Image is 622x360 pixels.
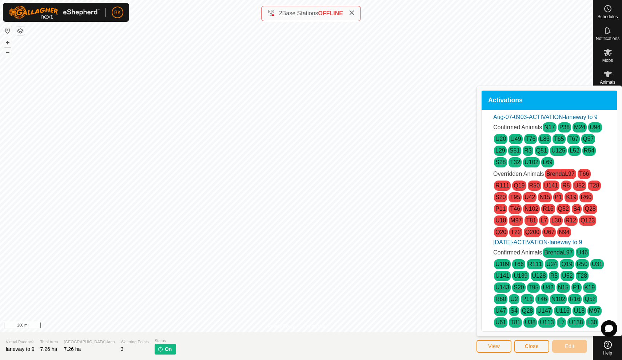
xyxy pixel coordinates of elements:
[282,10,318,16] span: Base Stations
[589,182,599,189] a: T28
[510,308,518,314] a: S4
[495,296,506,302] a: R60
[304,323,325,329] a: Contact Us
[121,346,124,352] span: 3
[581,217,595,223] a: Q123
[495,159,506,165] a: S28
[493,171,544,177] span: Overridden Animals
[558,206,569,212] a: Q52
[511,229,521,235] a: T22
[558,284,569,290] a: N15
[510,217,522,223] a: M97
[559,124,570,130] a: P38
[566,217,576,223] a: R12
[579,171,589,177] a: T66
[590,124,600,130] a: U94
[510,147,520,154] a: S51
[158,346,163,352] img: turn-on
[569,319,583,325] a: U138
[495,261,509,267] a: U109
[574,308,585,314] a: U18
[539,194,550,200] a: N15
[529,182,540,189] a: R50
[537,308,551,314] a: U147
[514,273,527,279] a: U139
[562,273,573,279] a: U52
[526,136,536,142] a: T76
[532,273,546,279] a: U128
[569,136,579,142] a: T67
[488,97,523,104] span: Activations
[525,194,535,200] a: U42
[573,284,580,290] a: P1
[522,308,533,314] a: Q28
[577,273,587,279] a: T28
[536,147,547,154] a: Q51
[565,343,574,349] span: Edit
[16,27,25,35] button: Map Layers
[525,229,539,235] a: Q200
[318,10,343,16] span: OFFLINE
[495,194,506,200] a: S20
[587,319,597,325] a: L30
[6,339,35,345] span: Virtual Paddock
[555,308,569,314] a: U116
[528,261,542,267] a: R111
[543,284,553,290] a: U42
[544,229,554,235] a: U67
[562,182,570,189] a: R5
[510,319,521,325] a: T81
[561,261,572,267] a: Q19
[577,261,587,267] a: R50
[540,136,550,142] a: L83
[546,171,575,177] a: BrendaL97
[589,308,600,314] a: M97
[495,182,509,189] a: R111
[40,339,58,345] span: Total Area
[525,159,538,165] a: U102
[9,6,100,19] img: Gallagher Logo
[570,296,580,302] a: R16
[603,351,612,355] span: Help
[525,319,535,325] a: U38
[552,340,587,353] button: Edit
[558,319,565,325] a: L7
[540,319,554,325] a: U113
[602,58,613,63] span: Mobs
[165,345,172,353] span: On
[551,217,561,223] a: L30
[510,296,518,302] a: U2
[514,261,524,267] a: T66
[495,147,505,154] a: L29
[593,338,622,358] a: Help
[551,147,565,154] a: U125
[525,343,539,349] span: Close
[585,284,595,290] a: K19
[584,147,594,154] a: R54
[514,340,549,353] button: Close
[488,343,500,349] span: View
[592,261,602,267] a: U31
[493,249,542,256] span: Confirmed Animals
[3,26,12,35] button: Reset Map
[510,194,520,200] a: T95
[522,296,533,302] a: P11
[546,261,557,267] a: U24
[554,136,564,142] a: T65
[544,124,555,130] a: N17
[40,346,57,352] span: 7.26 ha
[477,340,511,353] button: View
[555,194,562,200] a: P1
[581,194,591,200] a: R60
[114,9,121,16] span: BK
[543,206,553,212] a: R16
[510,206,520,212] a: T46
[514,182,525,189] a: Q19
[493,114,598,120] a: Aug-07-0903-ACTIVATION-laneway to 9
[550,273,558,279] a: R5
[155,338,176,344] span: Status
[64,346,81,352] span: 7.26 ha
[570,147,579,154] a: L52
[541,217,547,223] a: L7
[525,206,538,212] a: N102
